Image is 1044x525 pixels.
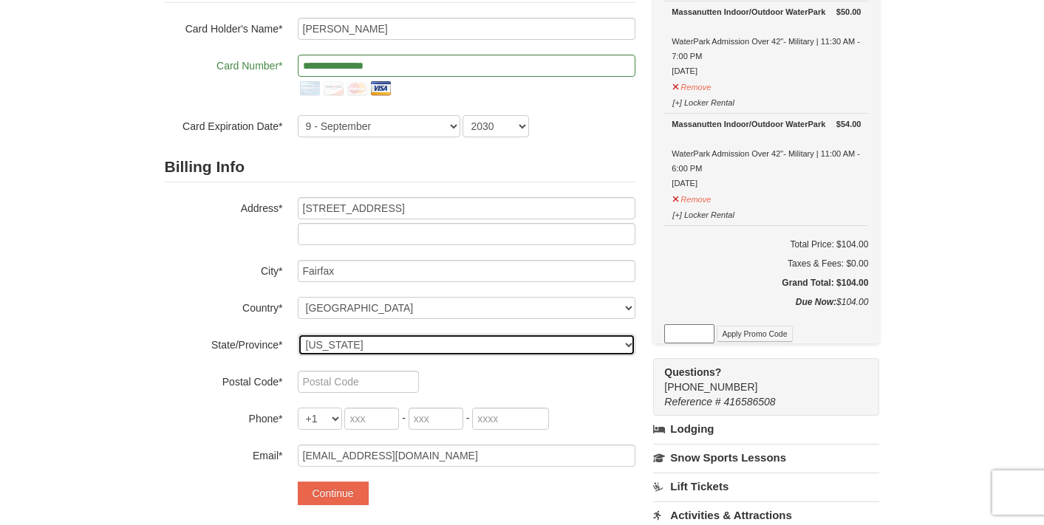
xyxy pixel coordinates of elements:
button: [+] Locker Rental [672,92,734,110]
strong: $54.00 [836,117,862,131]
input: City [298,260,635,282]
img: visa.png [369,77,392,100]
a: Lodging [653,416,879,442]
img: discover.png [321,77,345,100]
div: Taxes & Fees: $0.00 [664,256,868,271]
label: Address* [165,197,283,216]
div: WaterPark Admission Over 42"- Military | 11:00 AM - 6:00 PM [DATE] [672,117,861,191]
h6: Total Price: $104.00 [664,237,868,252]
img: amex.png [298,77,321,100]
input: xxx [344,408,399,430]
input: xxxx [472,408,549,430]
input: Email [298,445,635,467]
button: Apply Promo Code [717,326,792,342]
div: $104.00 [664,295,868,324]
label: City* [165,260,283,278]
button: [+] Locker Rental [672,204,734,222]
a: Lift Tickets [653,473,879,500]
span: - [466,412,470,424]
strong: Due Now: [796,297,836,307]
div: Massanutten Indoor/Outdoor WaterPark [672,4,861,19]
span: Reference # [664,396,720,408]
span: 416586508 [724,396,776,408]
label: Card Number* [165,55,283,73]
input: Card Holder Name [298,18,635,40]
label: Postal Code* [165,371,283,389]
button: Remove [672,76,712,95]
button: Remove [672,188,712,207]
strong: Questions? [664,366,721,378]
span: [PHONE_NUMBER] [664,365,853,393]
label: State/Province* [165,334,283,352]
input: Billing Info [298,197,635,219]
div: Massanutten Indoor/Outdoor WaterPark [672,117,861,131]
span: - [402,412,406,424]
img: mastercard.png [345,77,369,100]
label: Card Holder's Name* [165,18,283,36]
label: Email* [165,445,283,463]
a: Snow Sports Lessons [653,444,879,471]
input: xxx [409,408,463,430]
label: Phone* [165,408,283,426]
button: Continue [298,481,369,505]
strong: $50.00 [836,4,862,19]
h5: Grand Total: $104.00 [664,275,868,290]
h2: Billing Info [165,152,635,182]
label: Country* [165,297,283,315]
div: WaterPark Admission Over 42"- Military | 11:30 AM - 7:00 PM [DATE] [672,4,861,78]
label: Card Expiration Date* [165,115,283,134]
input: Postal Code [298,371,419,393]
